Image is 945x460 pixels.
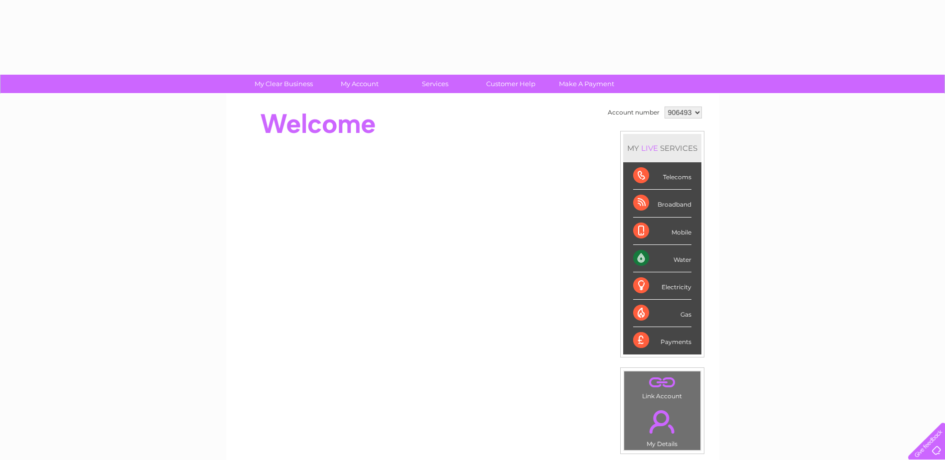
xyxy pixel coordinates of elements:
[624,371,701,402] td: Link Account
[623,134,701,162] div: MY SERVICES
[633,190,691,217] div: Broadband
[545,75,628,93] a: Make A Payment
[633,245,691,272] div: Water
[243,75,325,93] a: My Clear Business
[633,272,691,300] div: Electricity
[318,75,401,93] a: My Account
[633,218,691,245] div: Mobile
[394,75,476,93] a: Services
[627,404,698,439] a: .
[470,75,552,93] a: Customer Help
[624,402,701,451] td: My Details
[633,162,691,190] div: Telecoms
[633,300,691,327] div: Gas
[627,374,698,391] a: .
[639,143,660,153] div: LIVE
[633,327,691,354] div: Payments
[605,104,662,121] td: Account number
